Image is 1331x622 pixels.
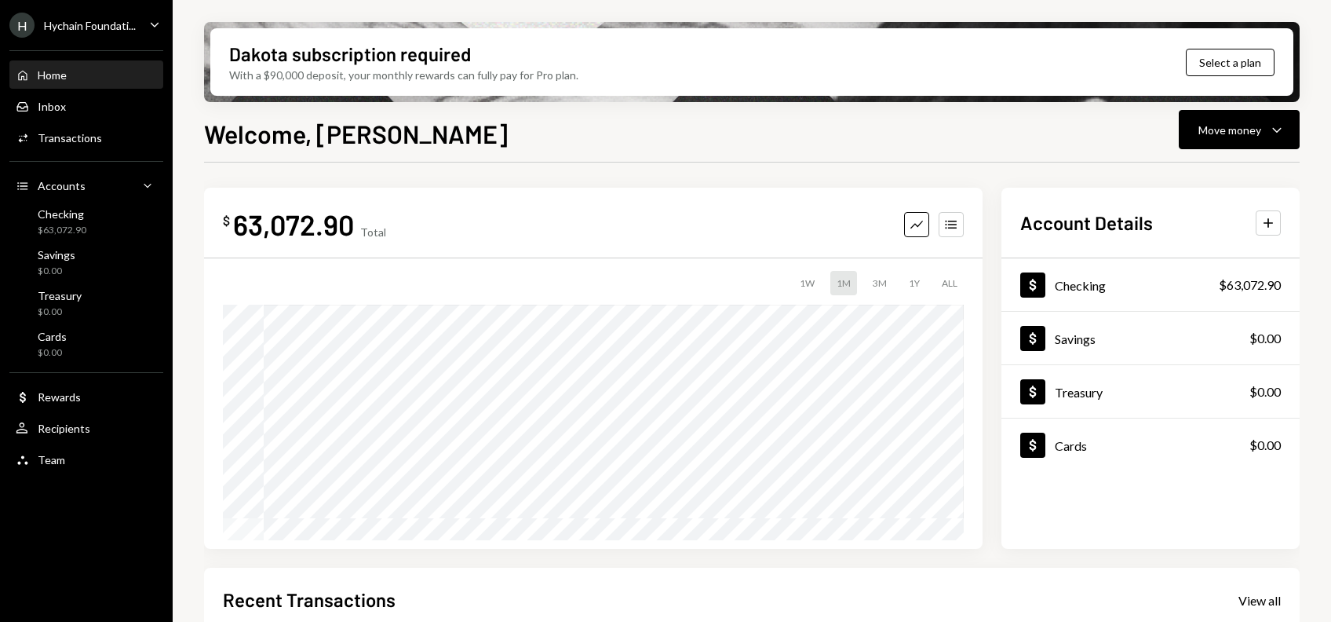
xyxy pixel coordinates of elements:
a: Transactions [9,123,163,152]
a: Rewards [9,382,163,411]
div: Dakota subscription required [229,41,471,67]
div: Savings [38,248,75,262]
a: Cards$0.00 [9,325,163,363]
div: $0.00 [38,306,82,319]
a: Savings$0.00 [9,243,163,281]
div: Cards [1055,438,1087,453]
button: Move money [1179,110,1300,149]
div: Total [360,225,386,239]
div: $0.00 [1249,436,1281,455]
h1: Welcome, [PERSON_NAME] [204,118,508,149]
a: Accounts [9,171,163,199]
a: View all [1238,591,1281,609]
button: Select a plan [1186,49,1274,76]
div: Rewards [38,390,81,404]
a: Inbox [9,92,163,120]
div: $0.00 [38,346,67,360]
div: Checking [1055,278,1106,293]
div: Treasury [1055,385,1103,400]
div: Recipients [38,422,90,435]
div: Home [38,68,67,82]
a: Savings$0.00 [1001,312,1300,364]
div: Team [38,453,65,466]
a: Treasury$0.00 [1001,365,1300,418]
div: ALL [935,271,964,295]
div: Checking [38,207,86,221]
h2: Account Details [1020,210,1153,236]
div: H [9,13,35,38]
div: Transactions [38,131,102,145]
div: $ [223,213,230,229]
div: Move money [1198,122,1261,138]
div: 1Y [903,271,926,295]
div: Treasury [38,289,82,302]
div: Savings [1055,331,1096,346]
div: $0.00 [38,265,75,278]
a: Checking$63,072.90 [1001,258,1300,311]
h2: Recent Transactions [223,587,396,613]
div: Cards [38,330,67,343]
div: $63,072.90 [1219,276,1281,295]
div: 1M [830,271,857,295]
div: Inbox [38,100,66,113]
a: Cards$0.00 [1001,419,1300,471]
a: Checking$63,072.90 [9,203,163,240]
a: Recipients [9,414,163,442]
div: With a $90,000 deposit, your monthly rewards can fully pay for Pro plan. [229,67,578,83]
a: Home [9,60,163,89]
a: Team [9,445,163,474]
a: Treasury$0.00 [9,284,163,322]
div: 1W [793,271,821,295]
div: 63,072.90 [233,207,354,242]
div: $63,072.90 [38,224,86,237]
div: View all [1238,593,1281,609]
div: Hychain Foundati... [44,19,136,32]
div: $0.00 [1249,329,1281,348]
div: $0.00 [1249,382,1281,401]
div: 3M [866,271,893,295]
div: Accounts [38,179,86,192]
